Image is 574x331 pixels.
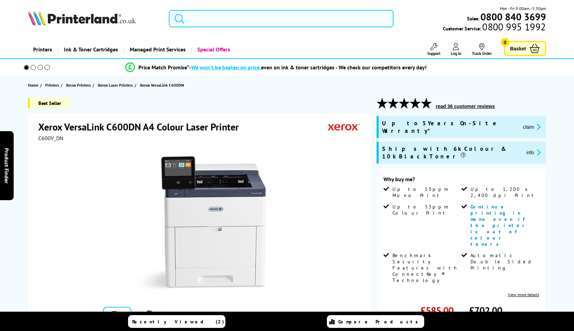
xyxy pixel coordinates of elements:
[480,10,546,23] b: 0800 840 3699
[420,304,454,317] span: £585.00
[392,186,460,198] span: Up to 53ppm Mono Print
[133,155,268,291] img: Xerox VersaLink C600DN
[57,41,123,58] a: Ink & Toner Cartridges
[328,120,360,133] img: Xerox
[500,5,546,12] span: Mon - Fri 9:00am - 5:30pm
[383,176,539,186] div: Why buy me?
[28,10,160,27] a: Printerland Logo
[508,292,539,297] a: View more details
[524,148,543,156] button: promo-description
[467,15,479,22] span: Sales:
[501,38,509,47] span: 0
[392,252,460,283] span: Benchmark Security Features with ConnectKey® Technology
[427,51,440,56] span: Support
[427,43,440,56] a: Support
[470,204,528,247] span: Continue printing in mono even if the printer is out of colour toners
[504,41,546,56] a: Basket 0
[451,43,461,56] a: Log In
[434,103,497,109] button: read 36 customer reviews
[98,81,133,89] span: Xerox Laser Printers
[38,120,246,133] h1: Xerox VersaLink C600DN A4 Colour Laser Printer
[327,315,424,328] a: Compare Products
[138,64,189,71] span: Price Match Promise*
[469,304,502,317] span: £702.00
[66,81,93,89] a: Xerox Printers
[28,41,57,58] a: Printers
[3,148,10,183] span: Product Finder
[472,43,492,56] a: Track Order
[481,23,546,30] span: 0800 995 1992
[470,186,538,198] span: Up to 1,200 x 2,400 dpi Print
[64,41,118,58] span: Ink & Toner Cartridges
[45,81,61,89] a: Printers
[191,41,235,58] a: Special Offers
[66,81,91,89] span: Xerox Printers
[382,119,517,135] span: Up to 5 Years On-Site Warranty*
[521,123,543,131] button: promo-description
[189,64,427,71] div: - even on ink & toner cartridges - We check our competitors every day!
[128,315,225,328] a: Recently Viewed (2)
[451,51,461,56] span: Log In
[382,145,521,160] span: Ships with 6k Colour & 10k Black Toner
[45,81,59,89] span: Printers
[338,319,422,325] span: Compare Products
[510,44,526,53] span: Basket
[98,81,135,89] a: Xerox Laser Printers
[479,13,546,20] a: 0800 840 3699
[443,23,546,32] span: Customer Service:
[132,319,224,325] span: Recently Viewed (2)
[38,135,64,142] span: C600V_DN
[191,64,261,71] span: We won’t be beaten on price,
[140,82,184,88] span: Xerox VersaLink C600DN
[28,81,40,89] a: Home
[123,41,191,58] a: Managed Print Services
[14,61,538,74] li: modal_Promise
[28,98,70,108] span: Best Seller
[392,204,460,216] span: Up to 53ppm Colour Print
[28,10,136,26] img: Printerland Logo
[470,252,538,271] span: Automatic Double Sided Printing
[28,81,38,89] span: Home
